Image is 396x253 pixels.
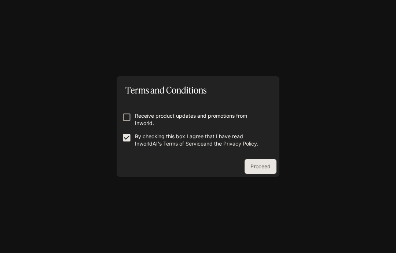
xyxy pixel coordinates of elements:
p: By checking this box I agree that I have read InworldAI's and the . [135,133,267,147]
p: Terms and Conditions [125,84,206,97]
a: Privacy Policy [223,140,257,147]
a: Terms of Service [163,140,203,147]
button: Proceed [245,159,276,174]
p: Receive product updates and promotions from Inworld. [135,112,267,127]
